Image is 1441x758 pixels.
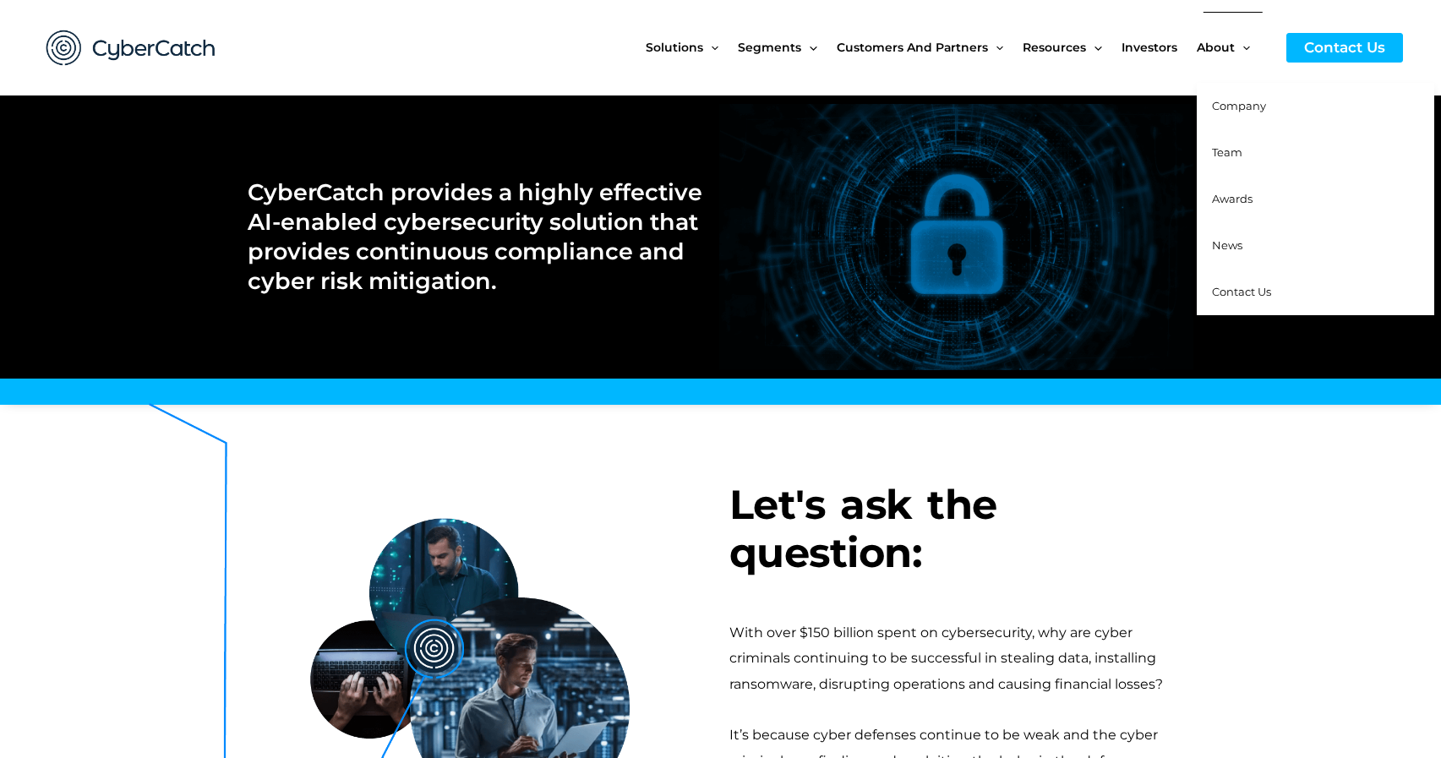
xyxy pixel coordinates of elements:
[1197,222,1434,269] a: News
[646,12,703,83] span: Solutions
[801,12,816,83] span: Menu Toggle
[1197,12,1235,83] span: About
[1286,33,1403,63] a: Contact Us
[1197,176,1434,222] a: Awards
[1212,192,1253,205] span: Awards
[1086,12,1101,83] span: Menu Toggle
[248,177,703,296] h2: CyberCatch provides a highly effective AI-enabled cybersecurity solution that provides continuous...
[1212,238,1242,252] span: News
[1122,12,1197,83] a: Investors
[30,13,232,83] img: CyberCatch
[1212,145,1242,159] span: Team
[729,620,1194,697] div: With over $150 billion spent on cybersecurity, why are cyber criminals continuing to be successfu...
[1197,129,1434,176] a: Team
[1023,12,1086,83] span: Resources
[837,12,988,83] span: Customers and Partners
[1212,99,1266,112] span: Company
[1122,12,1177,83] span: Investors
[1197,83,1434,129] a: Company
[703,12,718,83] span: Menu Toggle
[646,12,1269,83] nav: Site Navigation: New Main Menu
[1197,269,1434,315] a: Contact Us
[1212,285,1271,298] span: Contact Us
[1235,12,1250,83] span: Menu Toggle
[738,12,801,83] span: Segments
[729,481,1194,578] h3: Let's ask the question:
[988,12,1003,83] span: Menu Toggle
